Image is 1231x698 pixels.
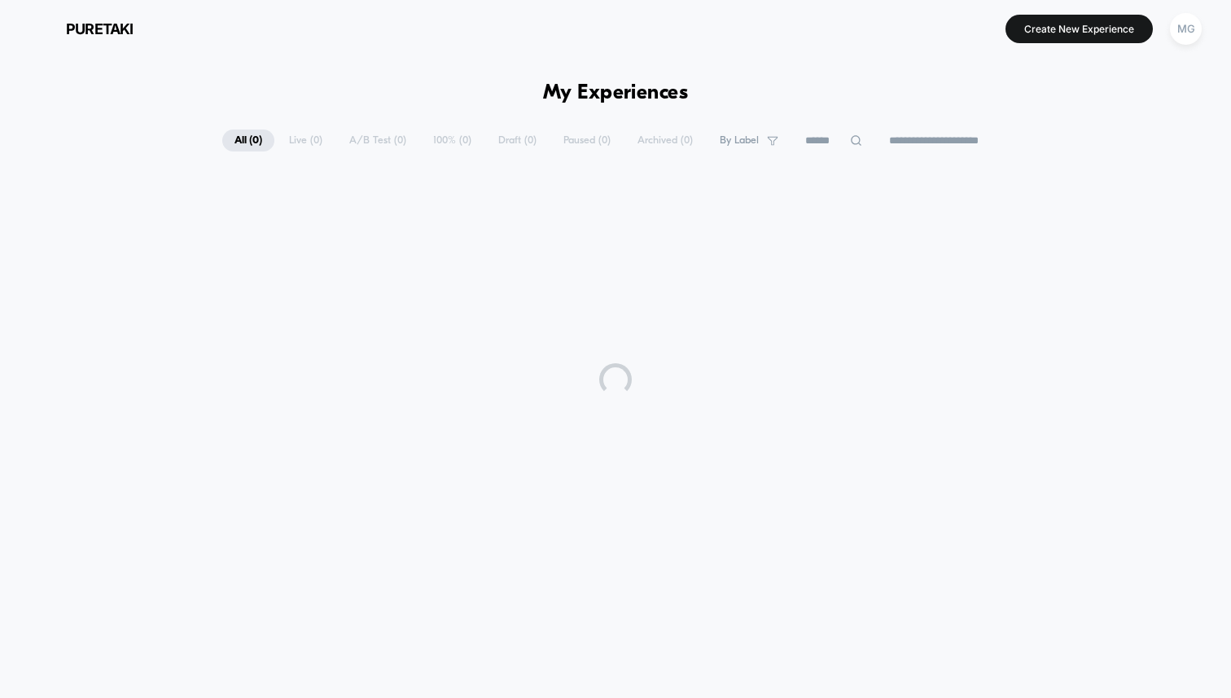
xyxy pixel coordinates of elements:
[543,81,689,105] h1: My Experiences
[1170,13,1202,45] div: MG
[720,134,759,147] span: By Label
[1165,12,1207,46] button: MG
[24,15,138,42] button: puretaki
[1005,15,1153,43] button: Create New Experience
[66,20,134,37] span: puretaki
[222,130,274,151] span: All ( 0 )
